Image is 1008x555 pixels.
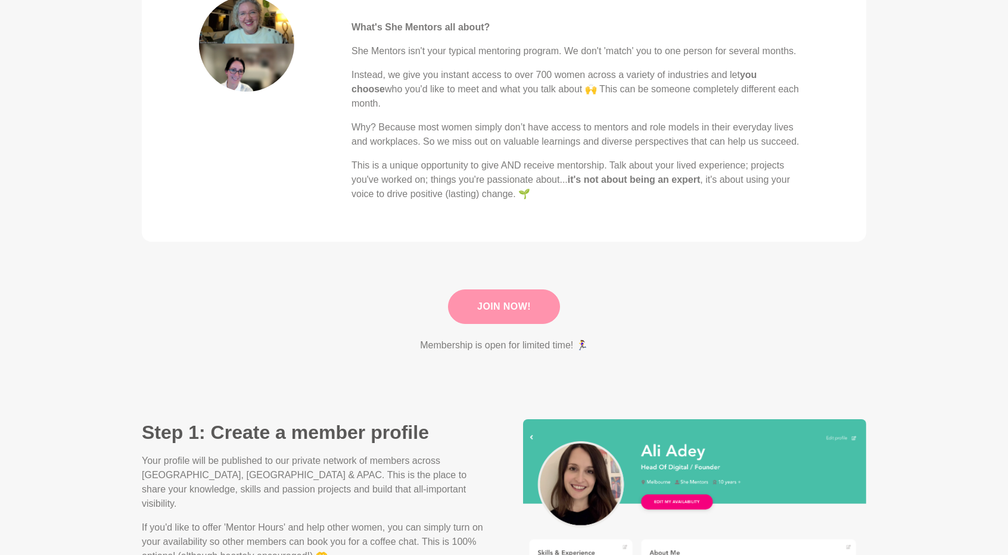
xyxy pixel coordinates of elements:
a: Join Now! [448,289,560,324]
p: Membership is open for limited time! 🏃‍♀️ [420,338,587,353]
p: Your profile will be published to our private network of members across [GEOGRAPHIC_DATA], [GEOGR... [142,454,485,511]
strong: What's She Mentors all about? [351,22,490,32]
h2: Step 1: Create a member profile [142,420,485,444]
p: She Mentors isn't your typical mentoring program. We don't 'match' you to one person for several ... [351,44,809,58]
strong: it's not about being an expert [568,174,700,185]
p: Instead, we give you instant access to over 700 women across a variety of industries and let who ... [351,68,809,111]
p: This is a unique opportunity to give AND receive mentorship. Talk about your lived experience; pr... [351,158,809,201]
p: Why? Because most women simply don’t have access to mentors and role models in their everyday liv... [351,120,809,149]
